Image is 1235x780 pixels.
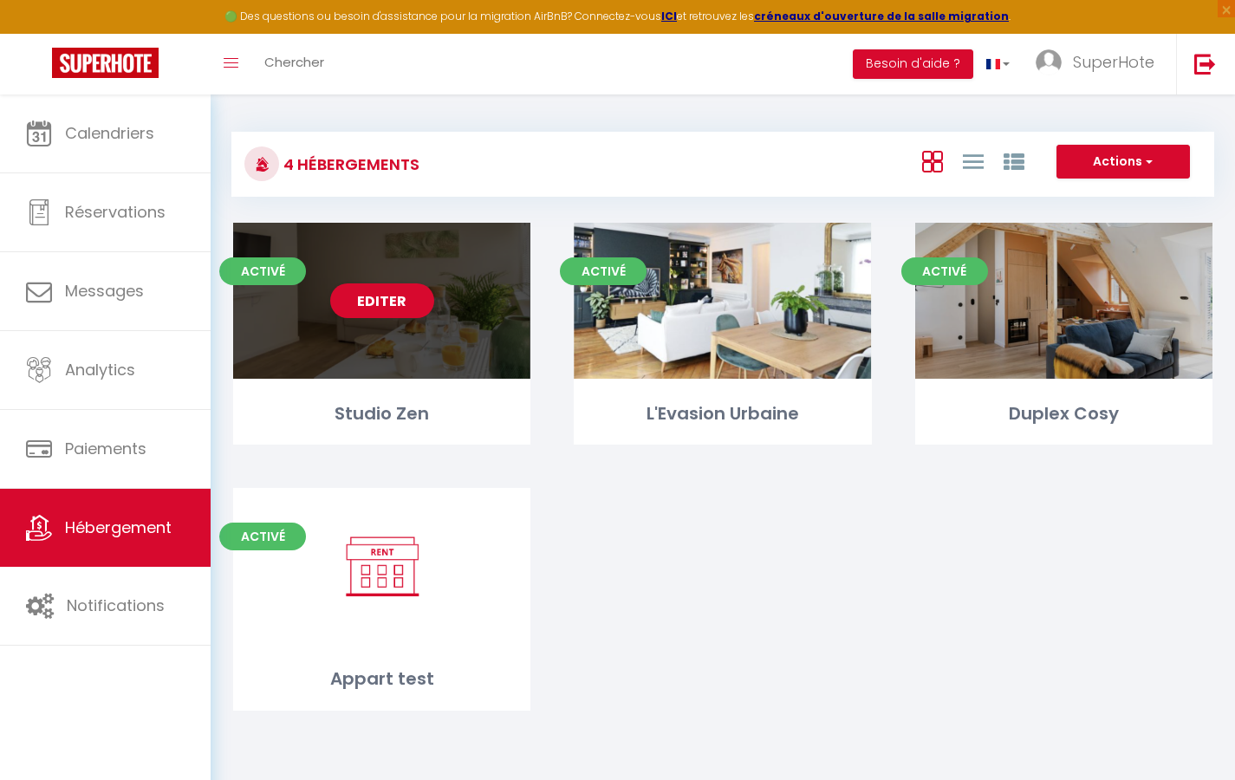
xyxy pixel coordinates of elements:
span: Activé [219,257,306,285]
img: ... [1036,49,1062,75]
a: ... SuperHote [1023,34,1176,94]
a: Vue par Groupe [1004,146,1024,175]
img: logout [1194,53,1216,75]
a: Chercher [251,34,337,94]
span: Messages [65,280,144,302]
a: ICI [661,9,677,23]
span: Analytics [65,359,135,380]
h3: 4 Hébergements [279,145,419,184]
span: Paiements [65,438,146,459]
div: Duplex Cosy [915,400,1212,427]
button: Ouvrir le widget de chat LiveChat [14,7,66,59]
a: Editer [330,283,434,318]
a: créneaux d'ouverture de la salle migration [754,9,1009,23]
span: Activé [901,257,988,285]
span: Calendriers [65,122,154,144]
button: Actions [1056,145,1190,179]
div: L'Evasion Urbaine [574,400,871,427]
span: Réservations [65,201,166,223]
a: Vue en Box [922,146,943,175]
span: Chercher [264,53,324,71]
a: Vue en Liste [963,146,984,175]
div: Appart test [233,666,530,692]
span: Hébergement [65,517,172,538]
img: Super Booking [52,48,159,78]
span: SuperHote [1073,51,1154,73]
div: Studio Zen [233,400,530,427]
span: Notifications [67,595,165,616]
span: Activé [560,257,647,285]
button: Besoin d'aide ? [853,49,973,79]
span: Activé [219,523,306,550]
